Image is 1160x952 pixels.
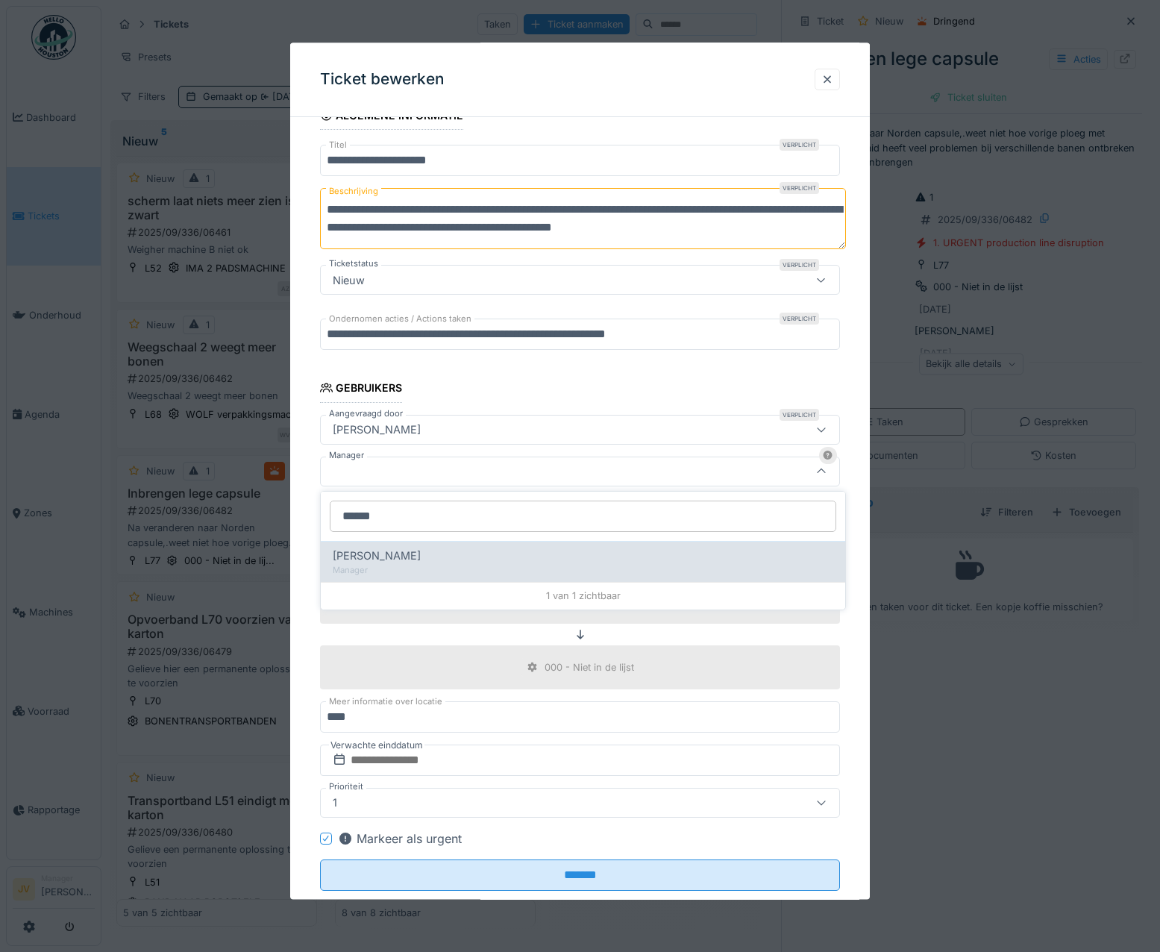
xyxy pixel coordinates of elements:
div: Manager [333,564,833,577]
label: Ticketstatus [326,258,381,271]
span: [PERSON_NAME] [333,548,421,564]
label: Ondernomen acties / Actions taken [326,313,474,326]
div: Verplicht [780,183,819,195]
div: 1 [327,795,343,811]
h3: Ticket bewerken [320,70,445,89]
label: Manager [326,449,367,462]
div: Gebruikers [320,378,403,403]
div: Markeer als urgent [338,830,462,848]
div: 000 - Niet in de lijst [545,660,634,674]
div: Nieuw [327,272,371,289]
label: Beschrijving [326,183,381,201]
div: Verplicht [780,313,819,325]
label: Meer informatie over locatie [326,695,445,708]
div: Verplicht [780,260,819,272]
div: 1 van 1 zichtbaar [321,582,845,609]
div: Verplicht [780,409,819,421]
div: Algemene informatie [320,105,464,131]
label: Titel [326,140,350,152]
div: [PERSON_NAME] [327,422,427,438]
label: Prioriteit [326,780,366,793]
div: Verplicht [780,140,819,151]
label: Aangevraagd door [326,407,406,420]
label: Verwachte einddatum [329,737,424,754]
